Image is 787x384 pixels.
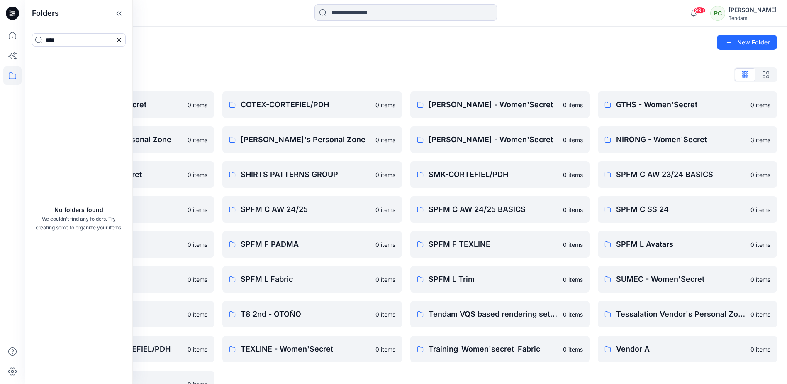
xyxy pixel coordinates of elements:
p: SPFM C SS 24 [616,204,746,215]
p: SPFM F TEXLINE [429,239,558,250]
p: [PERSON_NAME]'s Personal Zone [241,134,370,145]
p: 0 items [188,205,207,214]
p: 0 items [375,135,395,144]
p: SPFM L Avatars [616,239,746,250]
a: SPFM C SS 240 items [598,196,777,223]
p: 0 items [375,240,395,249]
p: 0 items [375,205,395,214]
p: [PERSON_NAME] - Women'Secret [429,99,558,111]
a: SPFM C AW 23/24 BASICS0 items [598,161,777,188]
a: SHIRTS PATTERNS GROUP0 items [222,161,402,188]
p: 0 items [563,345,583,354]
p: COTEX-CORTEFIEL/PDH [241,99,370,111]
p: 0 items [750,240,770,249]
p: 0 items [188,135,207,144]
p: 0 items [188,170,207,179]
p: 0 items [375,310,395,319]
p: 0 items [188,310,207,319]
p: 0 items [750,205,770,214]
a: Tessalation Vendor's Personal Zone0 items [598,301,777,327]
p: 0 items [750,101,770,109]
p: SPFM C AW 23/24 BASICS [616,169,746,180]
p: SPFM L Fabric [241,273,370,285]
a: TEXLINE - Women'Secret0 items [222,336,402,362]
p: 0 items [375,275,395,284]
p: 0 items [563,205,583,214]
p: SHIRTS PATTERNS GROUP [241,169,370,180]
p: GTHS - Women'Secret [616,99,746,111]
a: [PERSON_NAME] - Women'Secret0 items [410,126,590,153]
p: 0 items [750,170,770,179]
p: 0 items [750,310,770,319]
a: SMK-CORTEFIEL/PDH0 items [410,161,590,188]
p: 0 items [188,275,207,284]
p: 0 items [563,170,583,179]
a: SPFM F TEXLINE0 items [410,231,590,258]
p: NIRONG - Women'Secret [616,134,746,145]
p: [PERSON_NAME] - Women'Secret [429,134,558,145]
p: SPFM L Trim [429,273,558,285]
a: COTEX-CORTEFIEL/PDH0 items [222,91,402,118]
p: 0 items [563,135,583,144]
p: 0 items [563,240,583,249]
p: 0 items [375,345,395,354]
a: Training_Women'secret_Fabric0 items [410,336,590,362]
a: SPFM L Trim0 items [410,266,590,293]
a: NIRONG - Women'Secret3 items [598,126,777,153]
span: 99+ [693,7,706,14]
p: 0 items [188,101,207,109]
p: SPFM F PADMA [241,239,370,250]
p: 3 items [750,135,770,144]
div: Tendam [729,15,777,21]
a: Vendor A0 items [598,336,777,362]
a: [PERSON_NAME] - Women'Secret0 items [410,91,590,118]
p: Tendam VQS based rendering settings [429,308,558,320]
p: No folders found [54,205,103,215]
p: SPFM C AW 24/25 BASICS [429,204,558,215]
p: 0 items [563,310,583,319]
p: SUMEC - Women'Secret [616,273,746,285]
button: New Folder [717,35,777,50]
p: 0 items [188,345,207,354]
div: PC [710,6,725,21]
p: Training_Women'secret_Fabric [429,343,558,355]
p: TEXLINE - Women'Secret [241,343,370,355]
p: T8 2nd - OTOÑO [241,308,370,320]
a: Tendam VQS based rendering settings0 items [410,301,590,327]
a: SPFM C AW 24/25 BASICS0 items [410,196,590,223]
p: 0 items [188,240,207,249]
a: SPFM L Fabric0 items [222,266,402,293]
p: 0 items [750,275,770,284]
a: SUMEC - Women'Secret0 items [598,266,777,293]
p: We couldn't find any folders. Try creating some to organize your items. [25,215,132,232]
p: SMK-CORTEFIEL/PDH [429,169,558,180]
a: SPFM C AW 24/250 items [222,196,402,223]
a: GTHS - Women'Secret0 items [598,91,777,118]
p: Tessalation Vendor's Personal Zone [616,308,746,320]
p: Vendor A [616,343,746,355]
a: [PERSON_NAME]'s Personal Zone0 items [222,126,402,153]
p: 0 items [375,170,395,179]
p: 0 items [750,345,770,354]
a: T8 2nd - OTOÑO0 items [222,301,402,327]
a: SPFM F PADMA0 items [222,231,402,258]
p: 0 items [563,101,583,109]
p: SPFM C AW 24/25 [241,204,370,215]
div: [PERSON_NAME] [729,5,777,15]
a: SPFM L Avatars0 items [598,231,777,258]
p: 0 items [563,275,583,284]
p: 0 items [375,101,395,109]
